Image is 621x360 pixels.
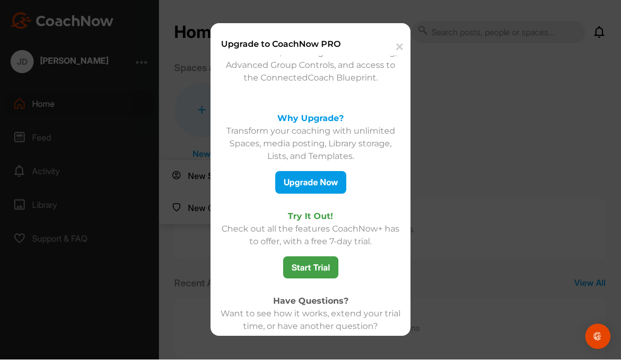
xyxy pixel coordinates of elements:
[218,308,403,333] div: Want to see how it works, extend your trial time, or have another question?
[283,257,338,279] button: Start Trial
[221,38,387,51] h3: Upgrade to CoachNow PRO
[218,211,403,223] h3: Try It Out!
[387,32,410,64] button: ✕
[273,296,348,306] strong: Have Questions?
[218,34,403,85] p: Upgrade to to access all new features, including Post Scheduling, Advanced Group Controls, and ac...
[585,324,610,349] div: Open Intercom Messenger
[218,113,403,125] h3: Why Upgrade?
[218,223,403,248] p: Check out all the features CoachNow+ has to offer, with a free 7-day trial.
[275,172,346,194] button: Upgrade Now
[218,125,403,163] p: Transform your coaching with unlimited Spaces, media posting, Library storage, Lists, and Templates.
